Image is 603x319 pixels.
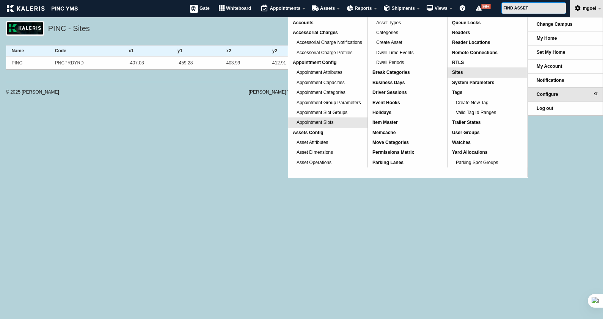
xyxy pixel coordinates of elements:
[297,110,347,115] span: Appointment Slot Groups
[452,140,471,145] span: Watches
[376,30,398,35] span: Categories
[452,70,463,75] span: Sites
[6,45,50,56] th: Name
[456,110,496,115] span: Valid Tag Id Ranges
[452,90,462,95] span: Tags
[199,6,210,11] span: Gate
[355,6,372,11] span: Reports
[293,60,336,65] span: Appointment Config
[452,60,464,65] span: RTLS
[372,90,407,95] span: Driver Sessions
[537,78,564,83] span: Notifications
[172,56,221,70] td: -459.28
[452,20,481,25] span: Queue Locks
[376,20,401,25] span: Asset Types
[435,6,448,11] span: Views
[372,140,409,145] span: Move Categories
[537,36,557,41] span: My Home
[221,56,267,70] td: 403.99
[320,6,335,11] span: Assets
[297,140,328,145] span: Asset Attributes
[452,80,494,85] span: System Parameters
[49,56,123,70] td: PNCPRDYRD
[452,130,480,135] span: User Groups
[6,21,44,36] img: logo_pnc-prd.png
[172,45,221,56] th: y1
[452,50,498,55] span: Remote Connections
[452,150,488,155] span: Yard Allocations
[297,40,362,45] span: Accessorial Charge Notifications
[372,110,391,115] span: Holidays
[267,45,312,56] th: y2
[452,40,490,45] span: Reader Locations
[293,30,338,35] span: Accessorial Charges
[372,70,410,75] span: Break Categories
[372,130,396,135] span: Memcache
[372,100,400,105] span: Event Hooks
[48,23,594,36] h5: PINC - Sites
[7,5,78,12] img: kaleris_pinc-9d9452ea2abe8761a8e09321c3823821456f7e8afc7303df8a03059e807e3f55.png
[501,2,566,14] input: FIND ASSET
[267,56,312,70] td: 412.91
[528,88,603,102] li: Configure
[297,120,333,125] span: Appointment Slots
[123,56,172,70] td: -407.03
[297,90,345,95] span: Appointment Categories
[537,92,558,97] span: Configure
[376,40,402,45] span: Create Asset
[297,100,361,105] span: Appointment Group Parameters
[123,45,172,56] th: x1
[297,50,352,55] span: Accessorial Charge Profiles
[49,45,123,56] th: Code
[456,100,488,105] span: Create New Tag
[297,70,342,75] span: Appointment Attributes
[392,6,415,11] span: Shipments
[6,90,154,94] div: © 2025 [PERSON_NAME]
[221,45,267,56] th: x2
[537,22,573,27] span: Change Campus
[293,20,314,25] span: Accounts
[270,6,300,11] span: Appointments
[226,6,251,11] span: Whiteboard
[297,160,331,165] span: Asset Operations
[452,120,481,125] span: Trailer States
[452,30,470,35] span: Readers
[537,50,565,55] span: Set My Home
[481,4,491,9] span: 99+
[376,50,414,55] span: Dwell Time Events
[456,160,498,165] span: Parking Spot Groups
[249,90,597,94] div: [PERSON_NAME] YMS v7.1.1.2 | | | |
[376,60,404,65] span: Dwell Periods
[372,150,414,155] span: Permissions Matrix
[6,56,50,70] td: PINC
[583,6,596,11] span: mgoel
[372,80,405,85] span: Business Days
[297,150,333,155] span: Asset Dimensions
[372,120,398,125] span: Item Master
[372,160,404,165] span: Parking Lanes
[537,64,562,69] span: My Account
[297,80,345,85] span: Appointment Capacities
[293,130,323,135] span: Assets Config
[537,106,553,111] span: Log out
